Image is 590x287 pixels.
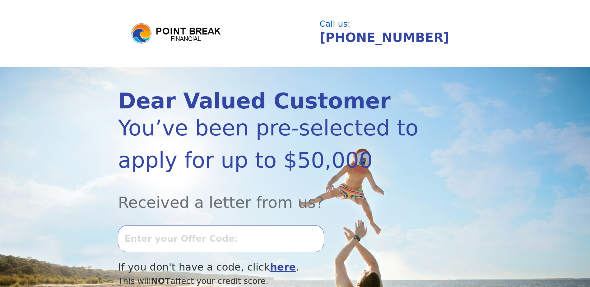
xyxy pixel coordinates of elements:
[130,22,224,45] img: logo.png
[118,225,324,252] input: Enter your Offer Code:
[320,20,467,28] div: Call us:
[118,176,419,214] div: Received a letter from us?
[151,276,170,286] span: NOT
[270,261,296,273] a: here
[118,260,419,275] div: If you don't have a code, click .
[118,90,419,112] div: Dear Valued Customer
[118,112,419,176] div: You’ve been pre-selected to apply for up to $50,000
[320,30,449,45] a: [PHONE_NUMBER]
